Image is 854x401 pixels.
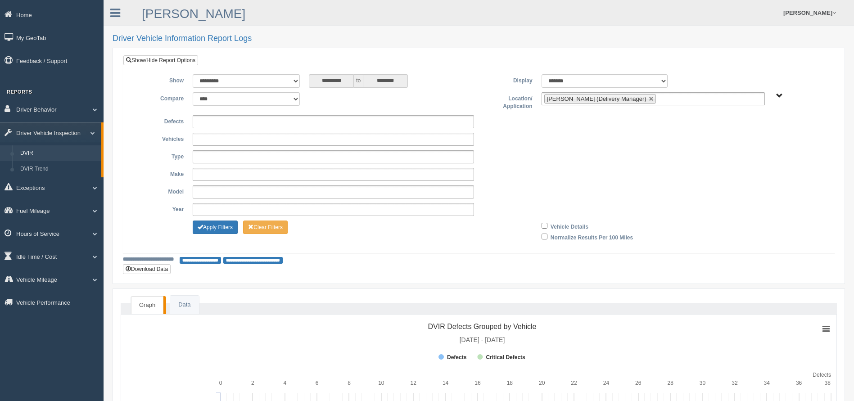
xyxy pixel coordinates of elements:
text: 0 [219,380,222,386]
label: Vehicle Details [551,221,588,231]
text: 30 [700,380,706,386]
text: 28 [667,380,673,386]
label: Defects [130,115,188,126]
label: Model [130,185,188,196]
text: 2 [251,380,254,386]
text: 12 [411,380,417,386]
a: DVIR Trend [16,161,101,177]
label: Location/ Application [479,92,537,111]
tspan: Critical Defects [486,354,525,360]
text: 36 [796,380,802,386]
text: 14 [443,380,449,386]
text: 34 [764,380,770,386]
text: 24 [603,380,610,386]
button: Download Data [123,264,171,274]
label: Compare [130,92,188,103]
label: Normalize Results Per 100 Miles [551,231,633,242]
label: Show [130,74,188,85]
tspan: [DATE] - [DATE] [460,336,505,343]
text: 18 [507,380,513,386]
tspan: DVIR Defects Grouped by Vehicle [428,323,536,330]
text: 32 [732,380,738,386]
tspan: Defects [447,354,467,360]
span: [PERSON_NAME] (Delivery Manager) [547,95,646,102]
button: Change Filter Options [243,221,288,234]
tspan: Defects [813,372,831,378]
text: 20 [539,380,545,386]
text: 6 [316,380,319,386]
a: Data [170,296,199,314]
label: Year [130,203,188,214]
span: to [354,74,363,88]
text: 26 [635,380,642,386]
a: Graph [131,296,163,314]
a: [PERSON_NAME] [142,7,245,21]
text: 22 [571,380,577,386]
a: Show/Hide Report Options [123,55,198,65]
label: Type [130,150,188,161]
text: 4 [283,380,286,386]
label: Make [130,168,188,179]
a: DVIR [16,145,101,162]
text: 38 [825,380,831,386]
text: 8 [348,380,351,386]
button: Change Filter Options [193,221,238,234]
label: Vehicles [130,133,188,144]
h2: Driver Vehicle Information Report Logs [113,34,845,43]
label: Display [479,74,537,85]
text: 10 [378,380,384,386]
text: 16 [474,380,481,386]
